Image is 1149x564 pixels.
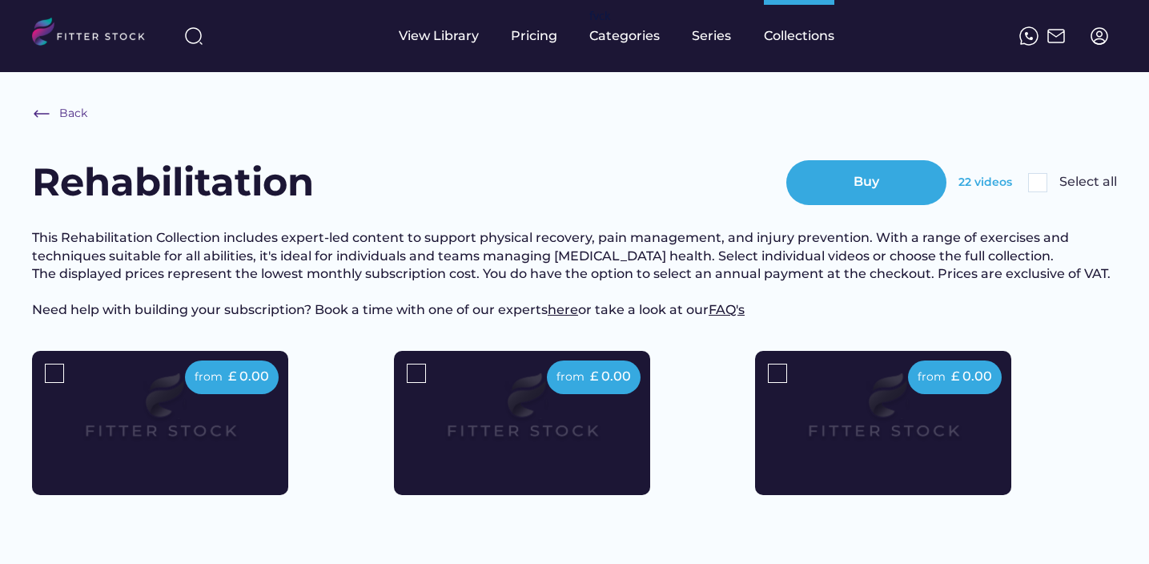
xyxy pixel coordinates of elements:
[511,27,557,45] div: Pricing
[1090,26,1109,46] img: profile-circle.svg
[410,351,634,477] img: Frame%2079%20%281%29.svg
[1047,26,1066,46] img: Frame%2051.svg
[786,160,946,205] button: Buy
[48,351,272,477] img: Frame%2079%20%281%29.svg
[589,8,610,24] div: fvck
[32,155,314,209] h1: Rehabilitation
[764,27,834,45] div: Collections
[692,27,732,45] div: Series
[771,351,995,477] img: Frame%2079%20%281%29.svg
[407,364,426,383] img: Rectangle%205126%20%281%29.svg
[589,27,660,45] div: Categories
[45,364,64,383] img: Rectangle%205126%20%281%29.svg
[1059,173,1117,191] div: Select all
[32,18,159,50] img: LOGO.svg
[32,229,1117,319] h3: This Rehabilitation Collection includes expert-led content to support physical recovery, pain man...
[32,104,51,123] img: Frame%20%286%29.svg
[548,302,578,317] a: here
[556,369,585,385] div: from
[399,27,479,45] div: View Library
[709,302,745,317] a: FAQ's
[195,369,223,385] div: from
[59,106,87,122] div: Back
[951,368,992,385] div: £ 0.00
[768,364,787,383] img: Rectangle%205126%20%281%29.svg
[1019,26,1039,46] img: meteor-icons_whatsapp%20%281%29.svg
[184,26,203,46] img: search-normal%203.svg
[228,368,269,385] div: £ 0.00
[918,369,946,385] div: from
[1028,173,1047,192] img: Rectangle%205126.svg
[958,175,1012,191] div: 22 videos
[590,368,631,385] div: £ 0.00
